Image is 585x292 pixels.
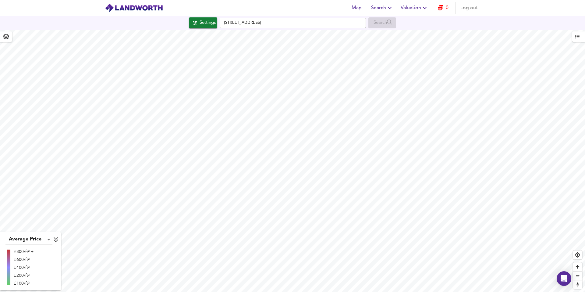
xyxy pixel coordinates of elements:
[369,2,396,14] button: Search
[14,280,34,287] div: £100/ft²
[189,17,217,28] div: Click to configure Search Settings
[398,2,431,14] button: Valuation
[220,18,366,28] input: Enter a location...
[460,4,478,12] span: Log out
[14,249,34,255] div: £800/ft² +
[573,271,582,280] button: Zoom out
[573,280,582,289] button: Reset bearing to north
[189,17,217,28] button: Settings
[371,4,393,12] span: Search
[557,271,571,286] div: Open Intercom Messenger
[438,4,448,12] a: 0
[5,235,52,244] div: Average Price
[433,2,453,14] button: 0
[14,257,34,263] div: £600/ft²
[368,17,396,28] div: Enable a Source before running a Search
[14,265,34,271] div: £400/ft²
[573,262,582,271] button: Zoom in
[349,4,364,12] span: Map
[573,251,582,259] button: Find my location
[200,19,216,27] div: Settings
[105,3,163,13] img: logo
[458,2,480,14] button: Log out
[347,2,366,14] button: Map
[14,272,34,279] div: £200/ft²
[401,4,428,12] span: Valuation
